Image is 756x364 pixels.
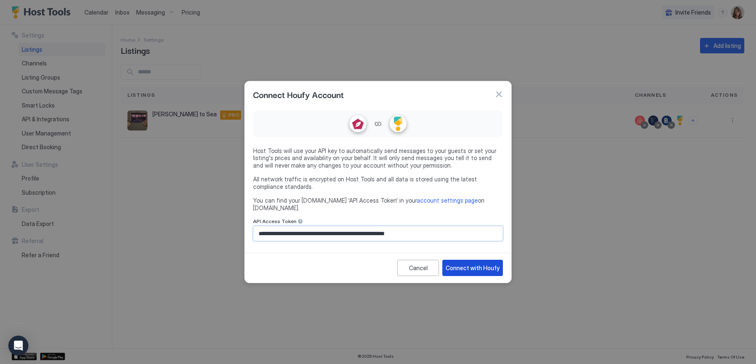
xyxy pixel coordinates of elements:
button: Cancel [397,260,439,276]
button: Connect with Houfy [442,260,503,276]
input: Input Field [254,226,502,241]
span: You can find your [DOMAIN_NAME] 'API Access Token' in your on [DOMAIN_NAME]. [253,197,503,211]
a: account settings page [417,197,478,204]
div: Connect with Houfy [446,264,500,272]
div: Cancel [409,264,428,272]
span: All network traffic is encrypted on Host Tools and all data is stored using the latest compliance... [253,176,503,190]
div: Open Intercom Messenger [8,336,28,356]
span: Connect Houfy Account [253,88,344,100]
span: API Access Token [253,218,297,224]
span: Host Tools will use your API key to automatically send messages to your guests or set your listin... [253,147,503,169]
